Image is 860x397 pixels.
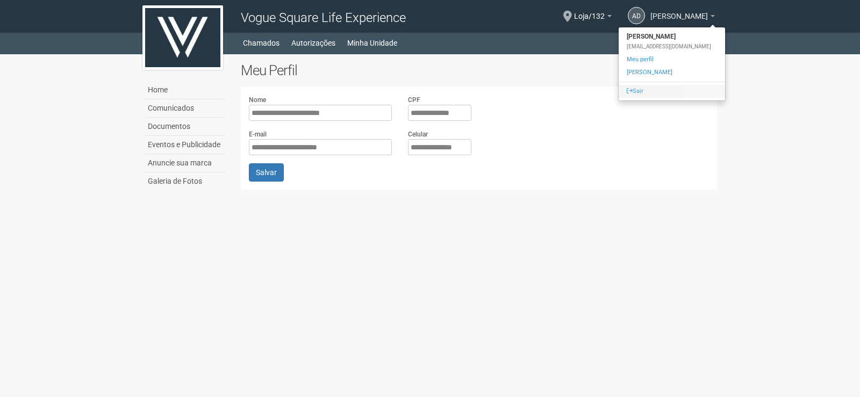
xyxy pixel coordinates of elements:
[142,5,223,70] img: logo.jpg
[145,81,225,99] a: Home
[145,136,225,154] a: Eventos e Publicidade
[145,118,225,136] a: Documentos
[650,13,715,22] a: [PERSON_NAME]
[619,85,725,98] a: Sair
[650,2,708,20] span: ADELINO DA COSTA MONTEIRO
[619,66,725,79] a: [PERSON_NAME]
[249,129,267,139] label: E-mail
[408,95,420,105] label: CPF
[408,129,428,139] label: Celular
[145,154,225,172] a: Anuncie sua marca
[145,99,225,118] a: Comunicados
[291,35,335,50] a: Autorizações
[241,10,406,25] span: Vogue Square Life Experience
[619,53,725,66] a: Meu perfil
[628,7,645,24] a: AD
[249,95,266,105] label: Nome
[347,35,397,50] a: Minha Unidade
[145,172,225,190] a: Galeria de Fotos
[574,2,605,20] span: Loja/132
[574,13,612,22] a: Loja/132
[619,43,725,50] div: [EMAIL_ADDRESS][DOMAIN_NAME]
[243,35,279,50] a: Chamados
[241,62,718,78] h2: Meu Perfil
[249,163,284,182] button: Salvar
[619,30,725,43] strong: [PERSON_NAME]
